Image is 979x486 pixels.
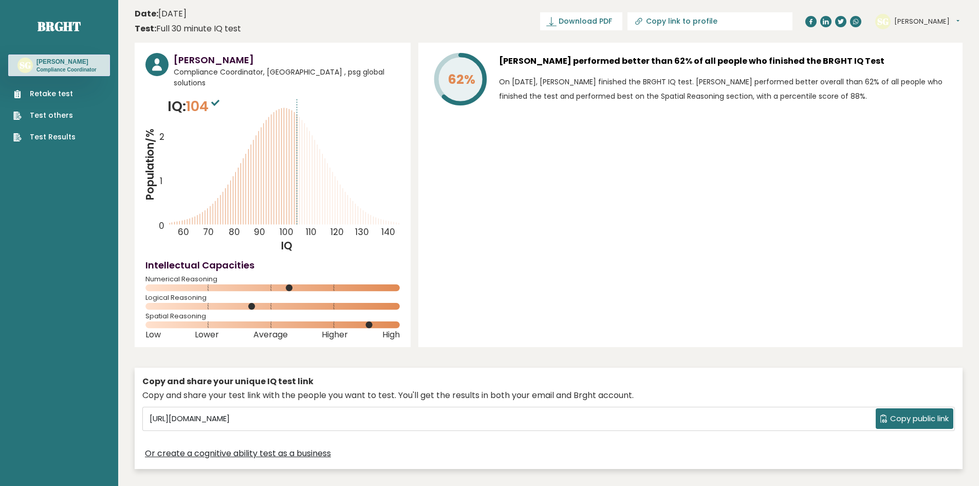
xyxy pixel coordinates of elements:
tspan: 2 [159,131,164,143]
span: Lower [195,333,219,337]
tspan: 1 [160,175,162,187]
tspan: 62% [448,70,475,88]
a: Download PDF [540,12,622,30]
h3: [PERSON_NAME] [174,53,400,67]
span: Download PDF [559,16,612,27]
a: Retake test [13,88,76,99]
p: On [DATE], [PERSON_NAME] finished the BRGHT IQ test. [PERSON_NAME] performed better overall than ... [499,75,952,103]
p: IQ: [168,96,222,117]
tspan: 100 [280,226,293,238]
text: SG [20,59,31,71]
h3: [PERSON_NAME] performed better than 62% of all people who finished the BRGHT IQ Test [499,53,952,69]
span: Copy public link [890,413,949,425]
text: SG [877,15,889,27]
p: Compliance Coordinator [36,66,97,74]
div: Copy and share your unique IQ test link [142,375,955,388]
tspan: 140 [381,226,395,238]
button: [PERSON_NAME] [894,16,959,27]
tspan: 80 [229,226,240,238]
div: Full 30 minute IQ test [135,23,241,35]
tspan: Population/% [143,129,157,201]
b: Date: [135,8,158,20]
h4: Intellectual Capacities [145,258,400,272]
a: Test Results [13,132,76,142]
a: Test others [13,110,76,121]
b: Test: [135,23,156,34]
span: High [382,333,400,337]
h3: [PERSON_NAME] [36,58,97,66]
span: Compliance Coordinator, [GEOGRAPHIC_DATA] , psg global solutions [174,67,400,88]
tspan: 0 [159,220,164,232]
span: 104 [186,97,222,116]
tspan: 60 [178,226,189,238]
tspan: 70 [203,226,214,238]
span: Higher [322,333,348,337]
time: [DATE] [135,8,187,20]
tspan: 130 [356,226,370,238]
span: Spatial Reasoning [145,314,400,318]
span: Logical Reasoning [145,296,400,300]
a: Brght [38,18,81,34]
tspan: 90 [254,226,265,238]
div: Copy and share your test link with the people you want to test. You'll get the results in both yo... [142,389,955,402]
tspan: IQ [282,239,293,253]
span: Average [253,333,288,337]
span: Numerical Reasoning [145,277,400,281]
tspan: 110 [306,226,317,238]
button: Copy public link [876,408,953,429]
a: Or create a cognitive ability test as a business [145,447,331,460]
span: Low [145,333,161,337]
tspan: 120 [330,226,344,238]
